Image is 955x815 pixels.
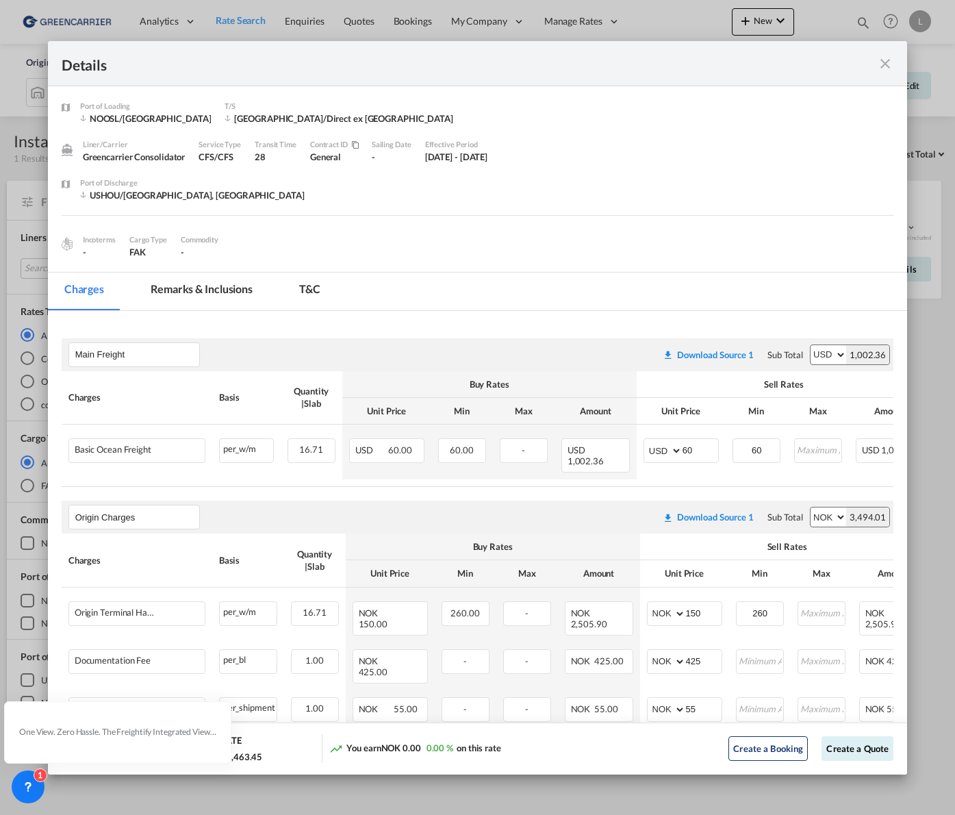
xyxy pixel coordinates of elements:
[663,349,754,360] div: Download original source rate sheet
[129,234,167,246] div: Cargo Type
[134,273,269,310] md-tab-item: Remarks & Inclusions
[737,602,783,623] input: Minimum Amount
[686,602,722,623] input: 150
[463,655,467,666] span: -
[181,247,184,258] span: -
[571,655,593,666] span: NOK
[129,246,167,258] div: FAK
[877,55,893,72] md-icon: icon-close fg-AAA8AD m-0 cursor
[329,742,343,755] md-icon: icon-trending-up
[656,505,761,529] button: Download original source rate sheet
[846,507,889,527] div: 3,494.01
[372,151,411,163] div: -
[493,398,555,425] th: Max
[291,548,339,573] div: Quantity | Slab
[637,398,726,425] th: Unit Price
[220,602,277,619] div: per_w/m
[255,138,296,151] div: Transit Time
[558,560,640,587] th: Amount
[48,41,908,775] md-dialog: Port of ...
[62,55,811,72] div: Details
[80,100,212,112] div: Port of Loading
[425,138,488,151] div: Effective Period
[795,439,841,460] input: Maximum Amount
[822,736,893,761] button: Create a Quote
[729,560,791,587] th: Min
[283,273,337,310] md-tab-item: T&C
[865,607,885,618] span: NOK
[80,189,305,201] div: USHOU/Houston, TX
[865,618,902,629] span: 2,505.90
[663,512,754,523] div: Download original source rate sheet
[734,439,780,460] input: Minimum Amount
[310,151,358,163] div: General
[80,177,305,189] div: Port of Discharge
[431,398,493,425] th: Min
[686,650,722,670] input: 425
[656,349,761,360] div: Download original source rate sheet
[571,703,593,714] span: NOK
[220,439,273,456] div: per_w/m
[450,444,474,455] span: 60.00
[594,655,623,666] span: 425.00
[359,666,387,677] span: 425.00
[372,138,411,151] div: Sailing Date
[571,618,607,629] span: 2,505.90
[305,655,324,666] span: 1.00
[568,444,587,455] span: USD
[225,112,453,125] div: Hamburg/Direct ex Hamburg
[219,391,274,403] div: Basis
[522,444,525,455] span: -
[463,703,467,714] span: -
[677,512,754,523] div: Download Source 1
[48,273,351,310] md-pagination-wrapper: Use the left and right arrow keys to navigate between tabs
[568,455,604,466] span: 1,002.36
[388,444,412,455] span: 60.00
[865,703,885,714] span: NOK
[767,349,803,361] div: Sub Total
[60,236,75,251] img: cargo.png
[342,398,431,425] th: Unit Price
[310,138,372,177] div: General
[353,540,633,553] div: Buy Rates
[787,398,849,425] th: Max
[75,344,199,365] input: Leg Name
[846,345,889,364] div: 1,002.36
[799,698,845,718] input: Maximum Amount
[75,507,199,527] input: Leg Name
[728,736,808,761] button: Create a Booking
[48,273,120,310] md-tab-item: Charges
[359,607,392,618] span: NOK
[677,349,754,360] div: Download Source 1
[305,703,324,714] span: 1.00
[359,655,392,666] span: NOK
[799,602,845,623] input: Maximum Amount
[359,618,387,629] span: 150.00
[865,655,885,666] span: NOK
[525,655,529,666] span: -
[571,607,593,618] span: NOK
[887,655,915,666] span: 425.00
[75,655,151,666] div: Documentation Fee
[555,398,637,425] th: Amount
[83,246,116,258] div: -
[199,151,233,162] span: CFS/CFS
[852,560,934,587] th: Amount
[75,607,157,618] div: Origin Terminal Handling Charge
[663,512,674,523] md-icon: icon-download
[348,141,358,149] md-icon: icon-content-copy
[881,444,917,455] span: 1,002.36
[737,698,783,718] input: Minimum Amount
[525,607,529,618] span: -
[359,703,392,714] span: NOK
[887,703,911,714] span: 55.00
[726,398,787,425] th: Min
[663,349,674,360] md-icon: icon-download
[220,650,277,667] div: per_bl
[381,742,421,753] span: NOK 0.00
[80,112,212,125] div: NOOSL/Oslo
[181,234,218,246] div: Commodity
[346,560,435,587] th: Unit Price
[656,342,761,367] button: Download original source rate sheet
[199,138,241,151] div: Service Type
